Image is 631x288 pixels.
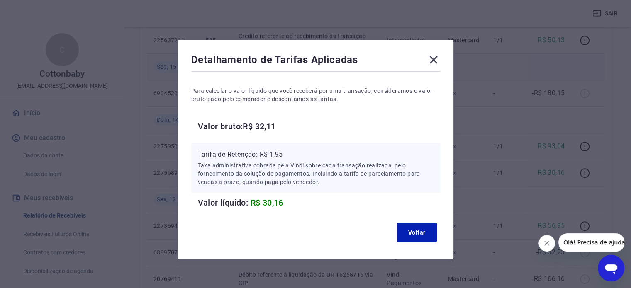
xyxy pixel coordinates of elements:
iframe: Fechar mensagem [538,235,555,252]
iframe: Botão para abrir a janela de mensagens [598,255,624,281]
span: R$ 30,16 [251,198,283,208]
div: Detalhamento de Tarifas Aplicadas [191,53,440,70]
h6: Valor bruto: R$ 32,11 [198,120,440,133]
p: Tarifa de Retenção: -R$ 1,95 [198,150,434,160]
button: Voltar [397,223,437,242]
p: Para calcular o valor líquido que você receberá por uma transação, consideramos o valor bruto pag... [191,87,440,103]
p: Taxa administrativa cobrada pela Vindi sobre cada transação realizada, pelo fornecimento da soluç... [198,161,434,186]
iframe: Mensagem da empresa [558,233,624,252]
span: Olá! Precisa de ajuda? [5,6,70,12]
h6: Valor líquido: [198,196,440,209]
